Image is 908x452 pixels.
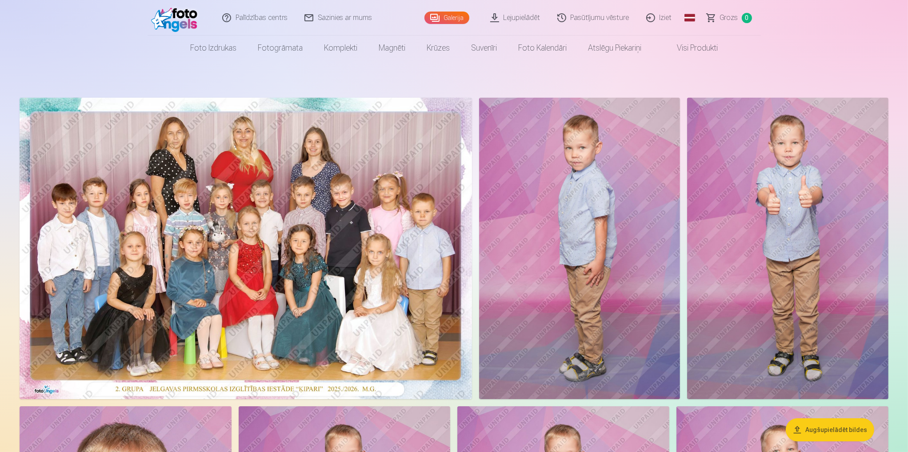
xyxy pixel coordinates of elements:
[313,36,368,60] a: Komplekti
[577,36,652,60] a: Atslēgu piekariņi
[151,4,202,32] img: /fa1
[247,36,313,60] a: Fotogrāmata
[416,36,460,60] a: Krūzes
[720,12,738,23] span: Grozs
[424,12,469,24] a: Galerija
[460,36,508,60] a: Suvenīri
[180,36,247,60] a: Foto izdrukas
[652,36,728,60] a: Visi produkti
[508,36,577,60] a: Foto kalendāri
[742,13,752,23] span: 0
[786,418,874,441] button: Augšupielādēt bildes
[368,36,416,60] a: Magnēti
